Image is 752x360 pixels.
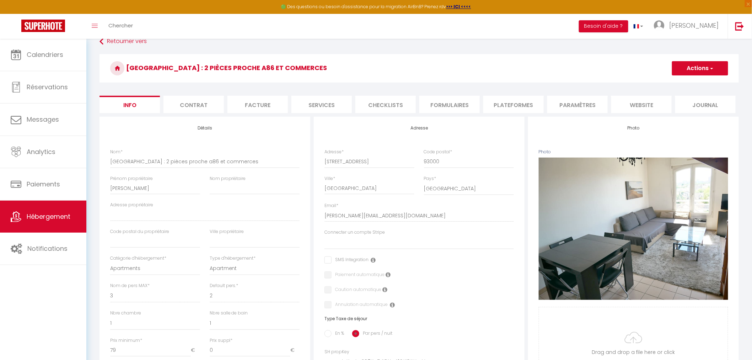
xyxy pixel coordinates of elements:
label: Ville propriétaire [210,228,244,235]
label: Par pers / nuit [359,330,392,338]
li: Facture [227,96,288,113]
li: Plateformes [483,96,544,113]
label: Connecter un compte Stripe [324,229,385,236]
label: Paiement automatique [332,271,385,279]
label: Pays [424,175,436,182]
button: Actions [672,61,728,75]
li: Info [100,96,160,113]
a: Retourner vers [100,35,739,48]
button: Besoin d'aide ? [579,20,628,32]
span: Réservations [27,83,68,91]
h4: Détails [110,126,300,131]
label: Code postal [424,149,452,155]
label: Nbre chambre [110,310,141,317]
span: Calendriers [27,50,63,59]
li: Contrat [163,96,224,113]
a: >>> ICI <<<< [446,4,471,10]
span: € [290,344,300,357]
span: € [191,344,200,357]
img: Super Booking [21,20,65,32]
label: Nom propriétaire [210,175,246,182]
span: Notifications [27,244,68,253]
li: Formulaires [419,96,480,113]
label: Type d'hébergement [210,255,256,262]
label: Code postal du propriétaire [110,228,169,235]
span: Hébergement [27,212,70,221]
label: Adresse [324,149,344,155]
label: Nbre salle de bain [210,310,248,317]
label: Ville [324,175,335,182]
li: website [611,96,672,113]
li: Services [291,96,352,113]
label: Prix suppl [210,337,233,344]
a: Chercher [103,14,138,39]
label: Prix minimum [110,337,142,344]
h3: [GEOGRAPHIC_DATA] : 2 pièces proche a86 et commerces [100,54,739,83]
label: En % [332,330,344,338]
a: ... [PERSON_NAME] [649,14,728,39]
span: Chercher [108,22,133,29]
label: Adresse propriétaire [110,202,153,208]
label: Default pers. [210,282,238,289]
img: logout [735,22,744,31]
img: ... [654,20,665,31]
span: Paiements [27,180,60,189]
span: Messages [27,115,59,124]
h6: Type Taxe de séjour [324,316,514,321]
li: Paramètres [547,96,608,113]
label: Prénom propriétaire [110,175,153,182]
label: SH propKey [324,349,349,355]
label: Photo [539,149,551,155]
h4: Adresse [324,126,514,131]
label: Nom de pers MAX [110,282,150,289]
span: [PERSON_NAME] [669,21,719,30]
h4: Photo [539,126,728,131]
li: Journal [675,96,736,113]
label: Catégorie d'hébergement [110,255,166,262]
span: Analytics [27,147,55,156]
label: Nom [110,149,123,155]
li: Checklists [355,96,416,113]
label: Caution automatique [332,286,381,294]
label: Email [324,202,338,209]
